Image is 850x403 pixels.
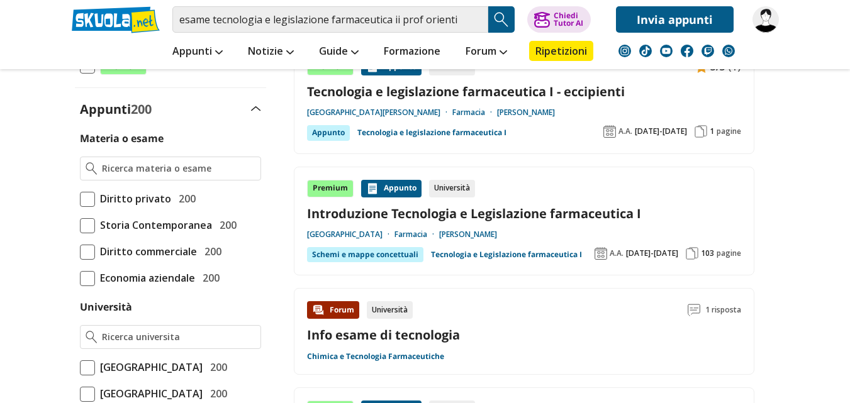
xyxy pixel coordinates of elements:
span: Diritto commerciale [95,243,197,260]
img: Cerca appunti, riassunti o versioni [492,10,511,29]
span: [DATE]-[DATE] [626,248,678,258]
span: 200 [198,270,220,286]
div: Forum [307,301,359,319]
span: 1 risposta [705,301,741,319]
img: Appunti contenuto [366,182,379,195]
a: Forum [462,41,510,63]
a: Chimica e Tecnologia Farmaceutiche [307,351,444,362]
span: 103 [701,248,714,258]
span: Storia Contemporanea [95,217,212,233]
a: Info esame di tecnologia [307,326,460,343]
span: [DATE]-[DATE] [635,126,687,136]
div: Premium [307,180,354,197]
img: Forum contenuto [312,304,325,316]
img: Apri e chiudi sezione [251,106,261,111]
div: Chiedi Tutor AI [554,12,583,27]
a: Notizie [245,41,297,63]
div: Appunto [307,125,350,140]
img: tiktok [639,45,652,57]
span: 200 [199,243,221,260]
img: youtube [660,45,673,57]
div: Università [429,180,475,197]
img: Anno accademico [595,247,607,260]
a: Invia appunti [616,6,734,33]
a: Appunti [169,41,226,63]
a: Tecnologia e legislazione farmaceutica I - eccipienti [307,83,741,100]
label: Università [80,300,132,314]
img: Commenti lettura [688,304,700,316]
img: Pagine [686,247,698,260]
a: Tecnologia e Legislazione farmaceutica I [431,247,582,262]
span: pagine [717,248,741,258]
a: Farmacia [452,108,497,118]
span: A.A. [618,126,632,136]
input: Cerca appunti, riassunti o versioni [172,6,488,33]
span: A.A. [610,248,624,258]
span: 200 [205,359,227,375]
span: [GEOGRAPHIC_DATA] [95,385,203,402]
span: [GEOGRAPHIC_DATA] [95,359,203,375]
label: Materia o esame [80,131,164,145]
img: Anno accademico [603,125,616,138]
img: WhatsApp [722,45,735,57]
span: 200 [174,190,196,207]
div: Università [367,301,413,319]
span: 200 [131,101,152,118]
a: Formazione [381,41,444,63]
a: [PERSON_NAME] [439,229,497,240]
button: Search Button [488,6,515,33]
a: Guide [316,41,362,63]
span: Diritto privato [95,190,171,207]
a: [GEOGRAPHIC_DATA][PERSON_NAME] [307,108,452,118]
img: instagram [618,45,631,57]
a: [GEOGRAPHIC_DATA] [307,229,394,240]
div: Appunto [361,180,422,197]
label: Appunti [80,101,152,118]
a: Ripetizioni [529,41,593,61]
a: Tecnologia e legislazione farmaceutica I [357,125,506,140]
img: Ricerca universita [86,331,98,343]
span: 1 [710,126,714,136]
img: Pagine [695,125,707,138]
a: Introduzione Tecnologia e Legislazione farmaceutica I [307,205,741,222]
img: Ricerca materia o esame [86,162,98,175]
input: Ricerca universita [102,331,255,343]
a: Farmacia [394,229,439,240]
a: [PERSON_NAME] [497,108,555,118]
img: GiuLanz [752,6,779,33]
span: 200 [215,217,237,233]
span: Economia aziendale [95,270,195,286]
button: ChiediTutor AI [527,6,591,33]
img: twitch [702,45,714,57]
img: facebook [681,45,693,57]
span: 200 [205,385,227,402]
span: pagine [717,126,741,136]
div: Schemi e mappe concettuali [307,247,423,262]
input: Ricerca materia o esame [102,162,255,175]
